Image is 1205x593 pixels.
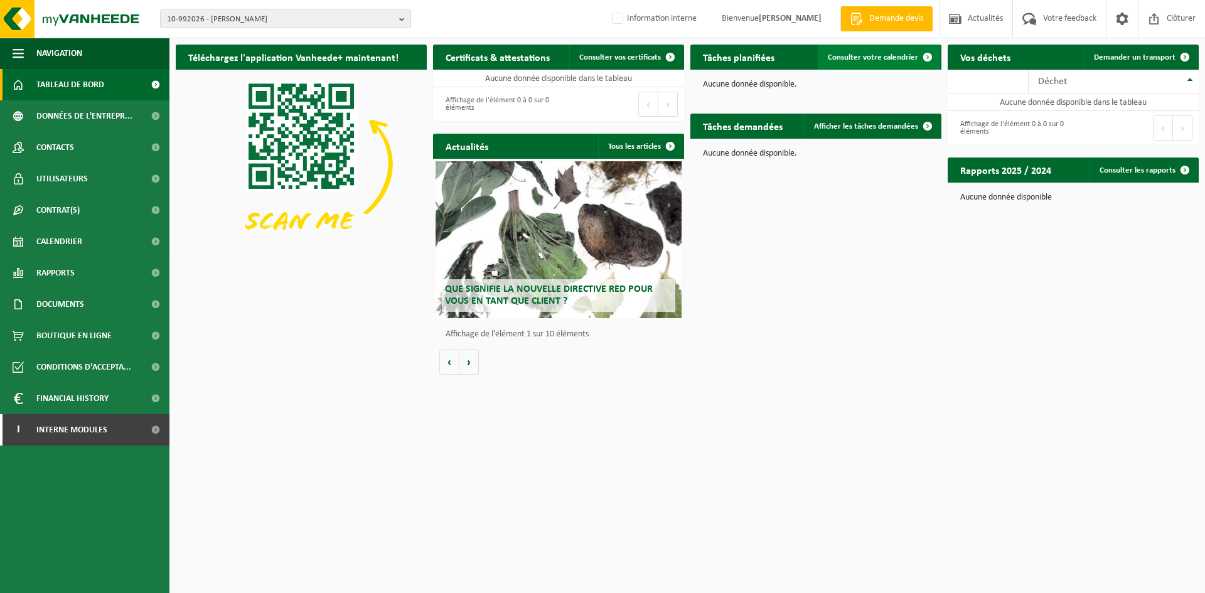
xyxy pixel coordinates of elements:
[840,6,933,31] a: Demande devis
[36,132,74,163] span: Contacts
[948,45,1023,69] h2: Vos déchets
[828,53,918,61] span: Consulter votre calendrier
[36,289,84,320] span: Documents
[36,414,107,446] span: Interne modules
[658,92,678,117] button: Next
[598,134,683,159] a: Tous les articles
[609,9,697,28] label: Information interne
[948,93,1199,111] td: Aucune donnée disponible dans le tableau
[459,350,479,375] button: Volgende
[446,330,678,339] p: Affichage de l'élément 1 sur 10 éléments
[176,70,427,258] img: Download de VHEPlus App
[638,92,658,117] button: Previous
[818,45,940,70] a: Consulter votre calendrier
[36,69,104,100] span: Tableau de bord
[36,226,82,257] span: Calendrier
[160,9,411,28] button: 10-992026 - [PERSON_NAME]
[690,114,795,138] h2: Tâches demandées
[579,53,661,61] span: Consulter vos certificats
[439,350,459,375] button: Vorige
[1153,115,1173,141] button: Previous
[436,161,682,318] a: Que signifie la nouvelle directive RED pour vous en tant que client ?
[433,134,501,158] h2: Actualités
[36,100,132,132] span: Données de l'entrepr...
[569,45,683,70] a: Consulter vos certificats
[36,351,131,383] span: Conditions d'accepta...
[814,122,918,131] span: Afficher les tâches demandées
[36,163,88,195] span: Utilisateurs
[36,383,109,414] span: Financial History
[433,45,562,69] h2: Certificats & attestations
[445,284,653,306] span: Que signifie la nouvelle directive RED pour vous en tant que client ?
[1094,53,1176,61] span: Demander un transport
[13,414,24,446] span: I
[1090,158,1197,183] a: Consulter les rapports
[167,10,394,29] span: 10-992026 - [PERSON_NAME]
[954,114,1067,142] div: Affichage de l'élément 0 à 0 sur 0 éléments
[703,149,929,158] p: Aucune donnée disponible.
[804,114,940,139] a: Afficher les tâches demandées
[948,158,1064,182] h2: Rapports 2025 / 2024
[1084,45,1197,70] a: Demander un transport
[36,195,80,226] span: Contrat(s)
[36,38,82,69] span: Navigation
[36,257,75,289] span: Rapports
[960,193,1186,202] p: Aucune donnée disponible
[690,45,787,69] h2: Tâches planifiées
[1038,77,1067,87] span: Déchet
[433,70,684,87] td: Aucune donnée disponible dans le tableau
[759,14,822,23] strong: [PERSON_NAME]
[703,80,929,89] p: Aucune donnée disponible.
[176,45,411,69] h2: Téléchargez l'application Vanheede+ maintenant!
[1173,115,1192,141] button: Next
[36,320,112,351] span: Boutique en ligne
[439,90,552,118] div: Affichage de l'élément 0 à 0 sur 0 éléments
[866,13,926,25] span: Demande devis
